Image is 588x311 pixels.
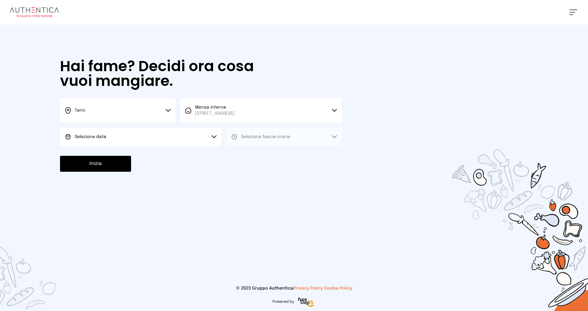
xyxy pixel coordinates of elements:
[195,110,235,117] span: [STREET_ADDRESS]
[10,285,578,291] p: © 2023 Gruppo Authentica
[241,135,290,139] span: Seleziona fascia oraria
[75,135,106,139] span: Seleziona data
[60,128,221,146] button: Seleziona data
[60,59,271,88] h1: Hai fame? Decidi ora cosa vuoi mangiare.
[226,128,342,146] button: Seleziona fascia oraria
[273,299,294,304] span: Powered by
[60,156,131,172] button: Inizia
[296,296,316,309] img: logo-freeday.3e08031.png
[293,286,323,290] a: Privacy Policy
[417,114,588,311] img: sticker-selezione-mensa.70a28f7.png
[60,98,175,123] button: Terni
[75,108,85,113] span: Terni
[324,286,352,290] a: Cookie Policy
[195,104,235,117] span: Mensa interna
[180,98,342,123] button: Mensa interna[STREET_ADDRESS]
[10,7,59,17] img: logo.8f33a47.png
